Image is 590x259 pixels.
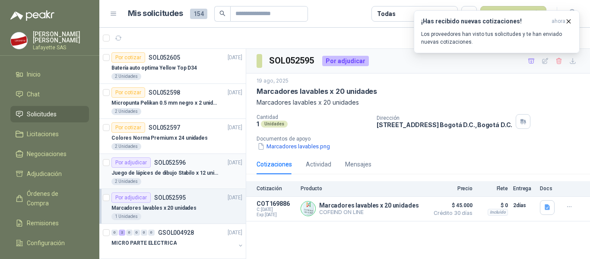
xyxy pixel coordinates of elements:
[10,235,89,251] a: Configuración
[257,136,587,142] p: Documentos de apoyo
[149,125,180,131] p: SOL052597
[377,115,512,121] p: Dirección
[27,218,59,228] span: Remisiones
[377,9,395,19] div: Todas
[128,7,183,20] h1: Mis solicitudes
[261,121,288,128] div: Unidades
[141,230,147,236] div: 0
[27,169,62,179] span: Adjudicación
[148,230,155,236] div: 0
[319,202,419,209] p: Marcadores lavables x 20 unidades
[478,185,508,192] p: Flete
[10,66,89,83] a: Inicio
[158,230,194,236] p: GSOL004928
[99,119,246,154] a: Por cotizarSOL052597[DATE] Colores Norma Premium x 24 unidades2 Unidades
[301,201,315,216] img: Company Logo
[111,64,197,72] p: Batería auto optima Yellow Top D34
[111,230,118,236] div: 0
[228,229,242,237] p: [DATE]
[111,169,219,177] p: Juego de lápices de dibujo Stabilo x 12 unidades
[11,32,27,49] img: Company Logo
[111,73,141,80] div: 2 Unidades
[149,90,180,96] p: SOL052598
[257,114,370,120] p: Cantidad
[513,185,535,192] p: Entrega
[429,200,473,211] span: $ 45.000
[10,86,89,102] a: Chat
[10,146,89,162] a: Negociaciones
[429,185,473,192] p: Precio
[33,31,89,43] p: [PERSON_NAME] [PERSON_NAME]
[345,160,371,169] div: Mensajes
[111,52,145,63] div: Por cotizar
[319,209,419,215] p: COFEIND ON LINE
[111,227,244,255] a: 0 2 0 0 0 0 GSOL004928[DATE] MICRO PARTE ELECTRICA
[306,160,331,169] div: Actividad
[99,84,246,119] a: Por cotizarSOL052598[DATE] Micropunta Pelikan 0.5 mm negro x 2 unidades2 Unidades
[111,143,141,150] div: 2 Unidades
[377,121,512,128] p: [STREET_ADDRESS] Bogotá D.C. , Bogotá D.C.
[228,89,242,97] p: [DATE]
[257,87,377,96] p: Marcadores lavables x 20 unidades
[149,54,180,61] p: SOL052605
[154,195,186,201] p: SOL052595
[257,160,292,169] div: Cotizaciones
[119,230,125,236] div: 2
[414,10,580,53] button: ¡Has recibido nuevas cotizaciones!ahora Los proveedores han visto tus solicitudes y te han enviad...
[111,178,141,185] div: 2 Unidades
[257,142,331,151] button: Marcadores lavables.png
[219,10,225,16] span: search
[111,192,151,203] div: Por adjudicar
[27,90,40,99] span: Chat
[190,9,207,19] span: 154
[228,54,242,62] p: [DATE]
[488,209,508,216] div: Incluido
[10,106,89,122] a: Solicitudes
[111,87,145,98] div: Por cotizar
[111,122,145,133] div: Por cotizar
[10,166,89,182] a: Adjudicación
[99,189,246,224] a: Por adjudicarSOL052595[DATE] Marcadores lavables x 20 unidades1 Unidades
[10,10,54,21] img: Logo peakr
[257,98,580,107] p: Marcadores lavables x 20 unidades
[513,200,535,211] p: 2 días
[126,230,133,236] div: 0
[301,185,424,192] p: Producto
[111,108,141,115] div: 2 Unidades
[478,200,508,211] p: $ 0
[421,18,548,25] h3: ¡Has recibido nuevas cotizaciones!
[257,185,295,192] p: Cotización
[27,238,65,248] span: Configuración
[269,54,315,67] h3: SOL052595
[133,230,140,236] div: 0
[257,120,259,128] p: 1
[154,160,186,166] p: SOL052596
[33,45,89,50] p: Lafayette SAS
[111,99,219,107] p: Micropunta Pelikan 0.5 mm negro x 2 unidades
[111,134,208,142] p: Colores Norma Premium x 24 unidades
[99,154,246,189] a: Por adjudicarSOL052596[DATE] Juego de lápices de dibujo Stabilo x 12 unidades2 Unidades
[322,56,369,66] div: Por adjudicar
[27,189,81,208] span: Órdenes de Compra
[480,6,546,22] button: Nueva solicitud
[111,213,141,220] div: 1 Unidades
[257,212,295,217] span: Exp: [DATE]
[111,157,151,168] div: Por adjudicar
[257,200,295,207] p: COT169886
[429,211,473,216] span: Crédito 30 días
[27,109,57,119] span: Solicitudes
[10,215,89,231] a: Remisiones
[10,126,89,142] a: Licitaciones
[10,185,89,211] a: Órdenes de Compra
[111,204,197,212] p: Marcadores lavables x 20 unidades
[27,149,67,159] span: Negociaciones
[111,239,177,247] p: MICRO PARTE ELECTRICA
[552,18,565,25] span: ahora
[27,70,41,79] span: Inicio
[540,185,557,192] p: Docs
[228,194,242,202] p: [DATE]
[228,124,242,132] p: [DATE]
[421,30,572,46] p: Los proveedores han visto tus solicitudes y te han enviado nuevas cotizaciones.
[228,159,242,167] p: [DATE]
[27,129,59,139] span: Licitaciones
